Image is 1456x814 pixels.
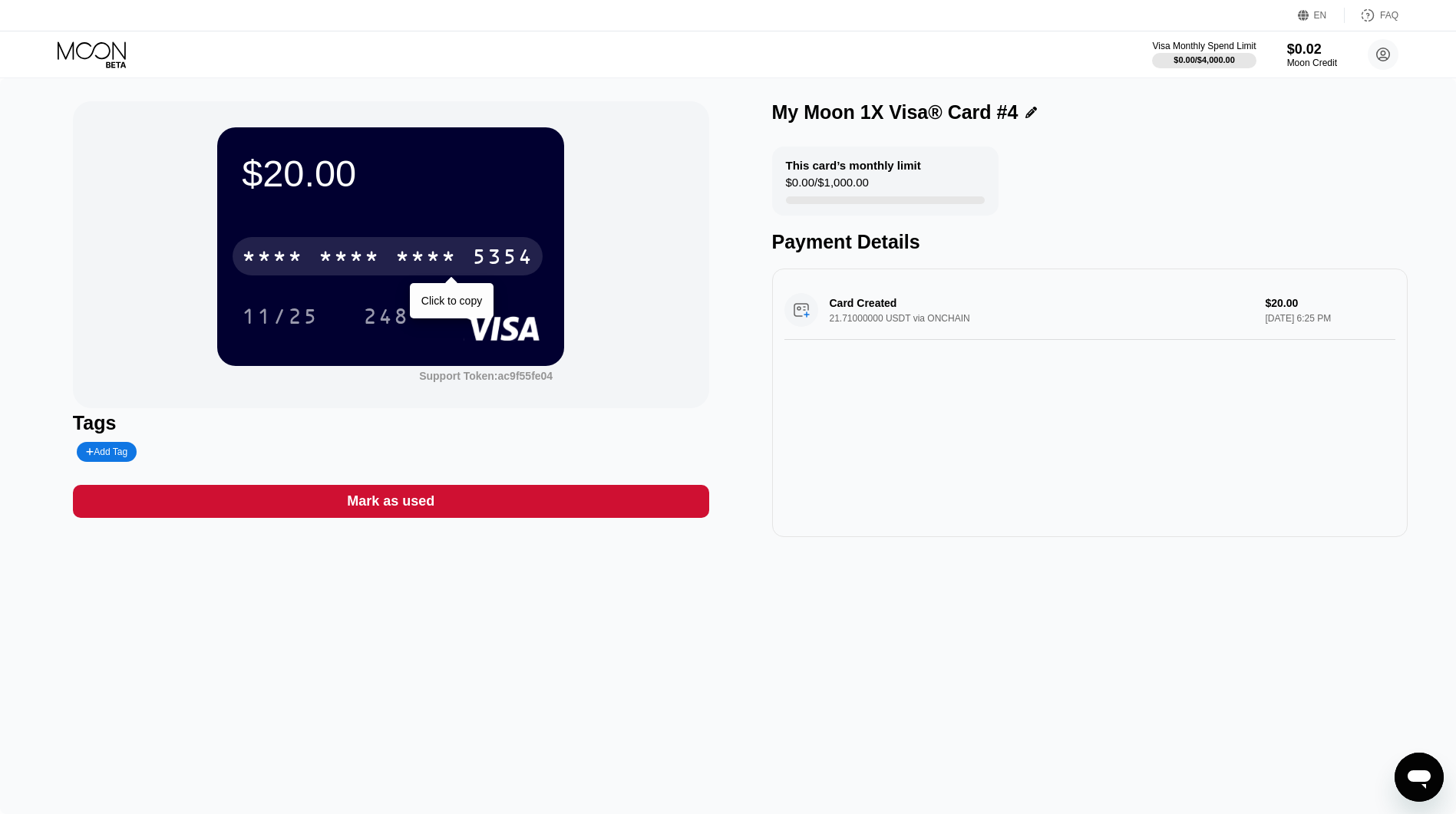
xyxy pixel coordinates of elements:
iframe: 启动消息传送窗口的按钮 [1395,753,1444,802]
div: Support Token: ac9f55fe04 [419,370,553,382]
div: This card’s monthly limit [786,159,921,172]
div: 248 [363,306,409,331]
div: Add Tag [77,442,137,462]
div: $0.02 [1287,41,1337,58]
div: Tags [73,412,709,434]
div: FAQ [1345,8,1398,23]
div: $0.00 / $4,000.00 [1174,55,1235,64]
div: 5354 [472,246,533,271]
div: EN [1298,8,1345,23]
div: 11/25 [242,306,319,331]
div: Support Token:ac9f55fe04 [419,370,553,382]
div: Moon Credit [1287,58,1337,68]
div: $0.02Moon Credit [1287,41,1337,68]
div: My Moon 1X Visa® Card #4 [772,101,1019,124]
div: Visa Monthly Spend Limit [1152,41,1256,51]
div: EN [1314,10,1327,21]
div: Add Tag [86,447,127,457]
div: $0.00 / $1,000.00 [786,176,869,196]
div: 248 [352,297,421,335]
div: 11/25 [230,297,330,335]
div: Payment Details [772,231,1408,253]
div: Mark as used [73,485,709,518]
div: $20.00 [242,152,540,195]
div: FAQ [1380,10,1398,21]
div: Click to copy [421,295,482,307]
div: Mark as used [347,493,434,510]
div: Visa Monthly Spend Limit$0.00/$4,000.00 [1152,41,1256,68]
